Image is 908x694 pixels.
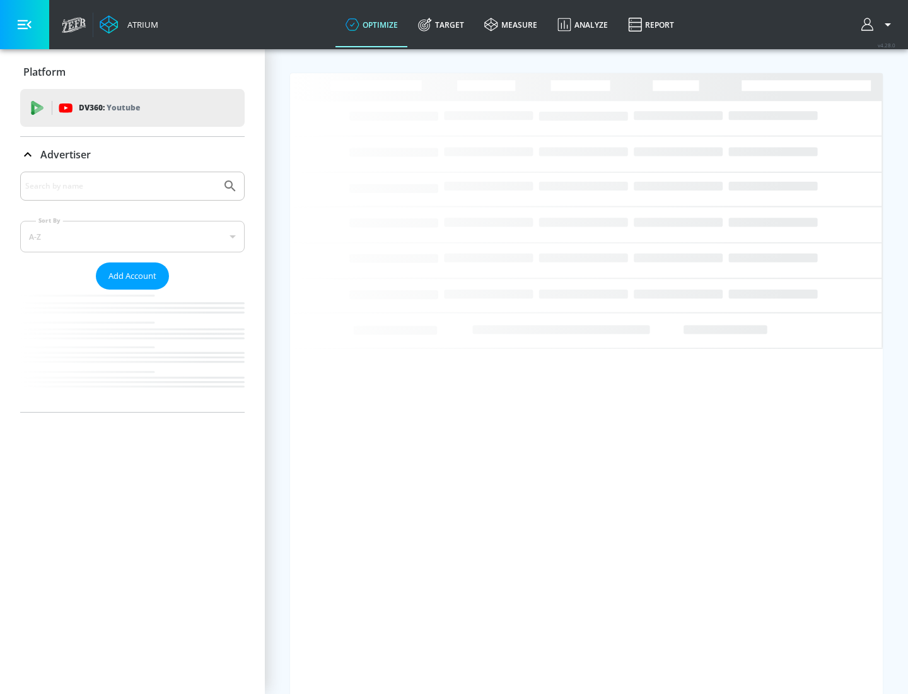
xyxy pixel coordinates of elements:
p: DV360: [79,101,140,115]
p: Platform [23,65,66,79]
a: Report [618,2,684,47]
label: Sort By [36,216,63,225]
div: Advertiser [20,137,245,172]
div: DV360: Youtube [20,89,245,127]
a: Atrium [100,15,158,34]
span: Add Account [108,269,156,283]
div: A-Z [20,221,245,252]
div: Advertiser [20,172,245,412]
button: Add Account [96,262,169,290]
p: Youtube [107,101,140,114]
a: measure [474,2,547,47]
nav: list of Advertiser [20,290,245,412]
p: Advertiser [40,148,91,162]
a: Target [408,2,474,47]
a: Analyze [547,2,618,47]
div: Platform [20,54,245,90]
div: Atrium [122,19,158,30]
input: Search by name [25,178,216,194]
span: v 4.28.0 [878,42,895,49]
a: optimize [335,2,408,47]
